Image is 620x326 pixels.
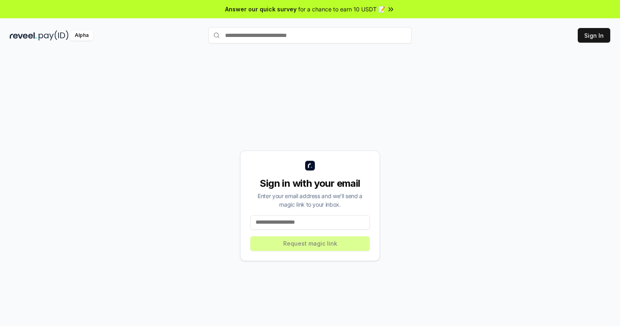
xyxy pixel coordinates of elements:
button: Sign In [578,28,610,43]
div: Enter your email address and we’ll send a magic link to your inbox. [250,192,370,209]
span: for a chance to earn 10 USDT 📝 [298,5,385,13]
img: reveel_dark [10,30,37,41]
div: Alpha [70,30,93,41]
img: logo_small [305,161,315,171]
div: Sign in with your email [250,177,370,190]
img: pay_id [39,30,69,41]
span: Answer our quick survey [225,5,297,13]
